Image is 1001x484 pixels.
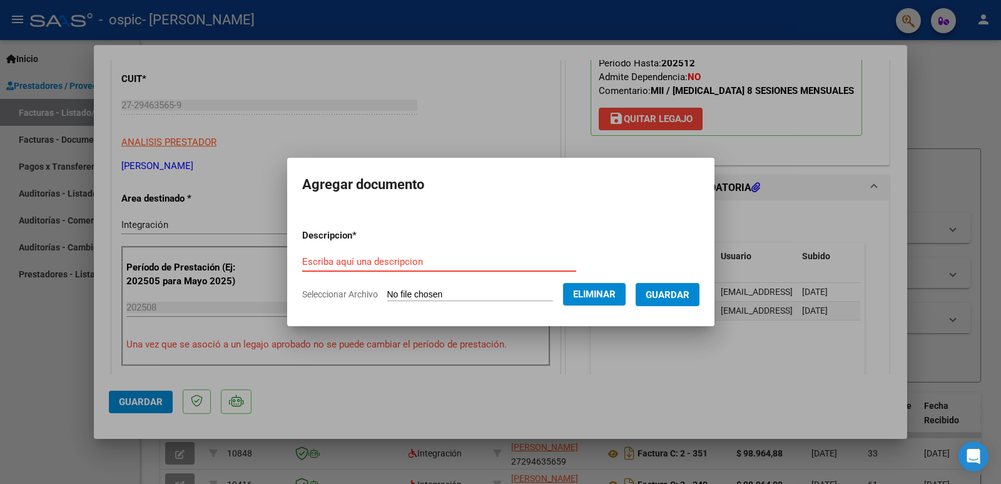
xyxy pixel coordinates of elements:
[302,229,422,243] p: Descripcion
[646,289,689,301] span: Guardar
[636,283,699,306] button: Guardar
[573,289,616,300] span: Eliminar
[302,173,699,197] h2: Agregar documento
[958,441,988,471] div: Open Intercom Messenger
[563,283,626,306] button: Eliminar
[302,289,378,299] span: Seleccionar Archivo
